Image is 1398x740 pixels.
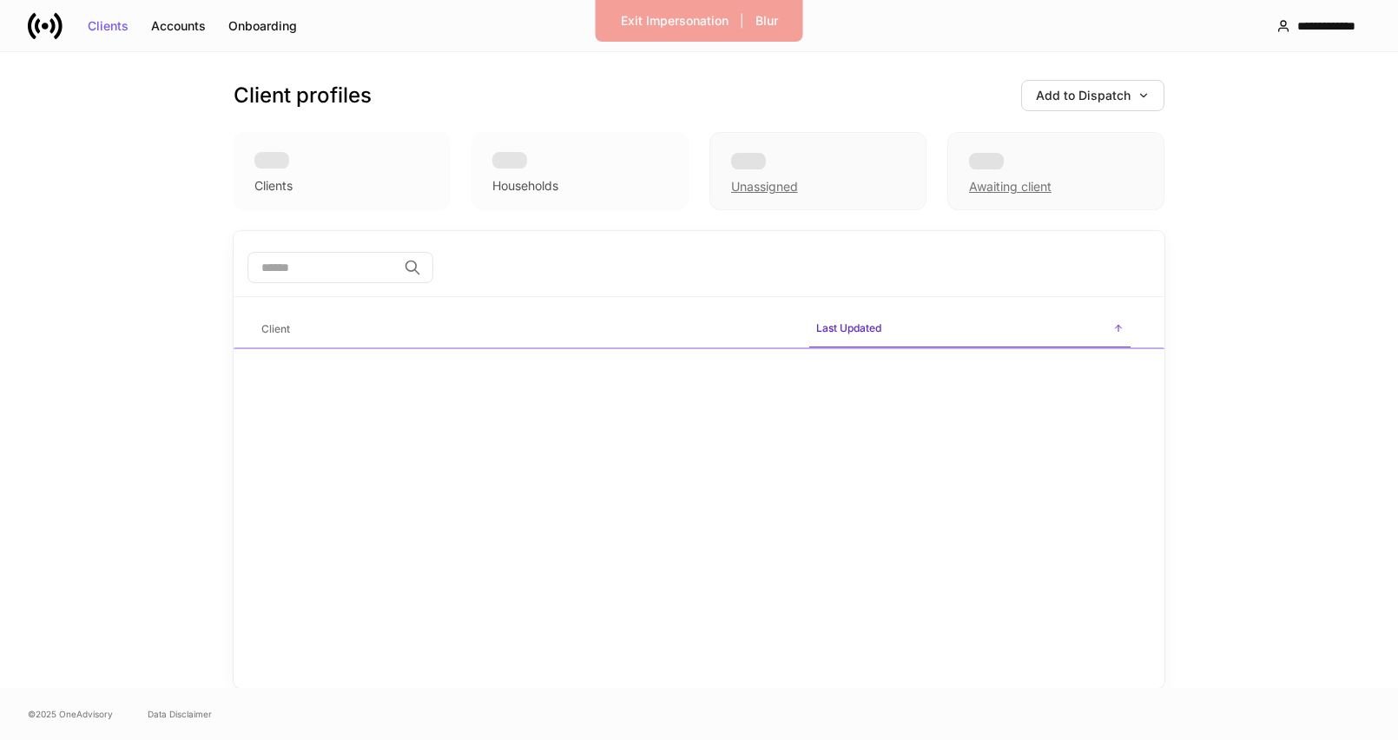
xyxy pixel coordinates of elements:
[744,7,789,35] button: Blur
[254,177,293,195] div: Clients
[492,177,558,195] div: Households
[809,311,1131,348] span: Last Updated
[610,7,740,35] button: Exit Impersonation
[1021,80,1164,111] button: Add to Dispatch
[140,12,217,40] button: Accounts
[261,320,290,337] h6: Client
[1036,89,1150,102] div: Add to Dispatch
[234,82,372,109] h3: Client profiles
[76,12,140,40] button: Clients
[709,132,927,210] div: Unassigned
[217,12,308,40] button: Onboarding
[151,20,206,32] div: Accounts
[28,707,113,721] span: © 2025 OneAdvisory
[254,312,795,347] span: Client
[228,20,297,32] div: Onboarding
[969,178,1052,195] div: Awaiting client
[621,15,729,27] div: Exit Impersonation
[88,20,129,32] div: Clients
[755,15,778,27] div: Blur
[947,132,1164,210] div: Awaiting client
[816,320,881,336] h6: Last Updated
[731,178,798,195] div: Unassigned
[148,707,212,721] a: Data Disclaimer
